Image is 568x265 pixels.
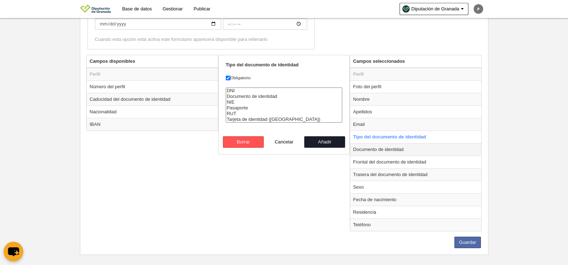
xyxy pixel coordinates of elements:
option: Documento de identidad [226,94,342,99]
button: Borrar [223,136,264,148]
td: Número del perfil [87,80,218,93]
td: Perfil [350,68,481,81]
td: Residencia [350,206,481,218]
td: Apellidos [350,105,481,118]
strong: Tipo del documento de identidad [226,62,299,67]
label: Obligatorio [226,75,343,81]
td: Nombre [350,93,481,105]
td: Teléfono [350,218,481,231]
option: Tarjeta de identidad (Suiza) [226,117,342,122]
td: Foto del perfil [350,80,481,93]
td: Nacionalidad [87,105,218,118]
button: Cancelar [264,136,305,148]
td: Documento de identidad [350,143,481,156]
td: Perfil [87,68,218,81]
button: chat-button [4,242,23,261]
td: IBAN [87,118,218,131]
img: c2l6ZT0zMHgzMCZmcz05JnRleHQ9UCZiZz03NTc1NzU%3D.png [474,4,483,14]
input: Fecha de fin [223,18,307,30]
td: Email [350,118,481,131]
img: Oa6SvBRBA39l.30x30.jpg [402,5,410,13]
td: Tipo del documento de identidad [350,131,481,143]
th: Campos seleccionados [350,55,481,68]
span: Diputación de Granada [411,5,459,13]
input: Fecha de fin [95,18,221,30]
td: Trasera del documento de identidad [350,168,481,181]
label: Fecha de fin [95,8,307,30]
div: Cuando esta opción está activa este formulario aparecerá disponible para rellenarlo [95,36,307,43]
input: Obligatorio [226,76,230,80]
option: DNI [226,88,342,94]
option: RUT [226,111,342,117]
img: Diputación de Granada [80,4,111,13]
button: Guardar [454,237,481,248]
option: NIE [226,99,342,105]
th: Campos disponibles [87,55,218,68]
td: Fecha de nacimiento [350,193,481,206]
a: Diputación de Granada [400,3,468,15]
button: Añadir [304,136,345,148]
option: Pasaporte [226,105,342,111]
td: Frontal del documento de identidad [350,156,481,168]
td: Sexo [350,181,481,193]
td: Caducidad del documento de identidad [87,93,218,105]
